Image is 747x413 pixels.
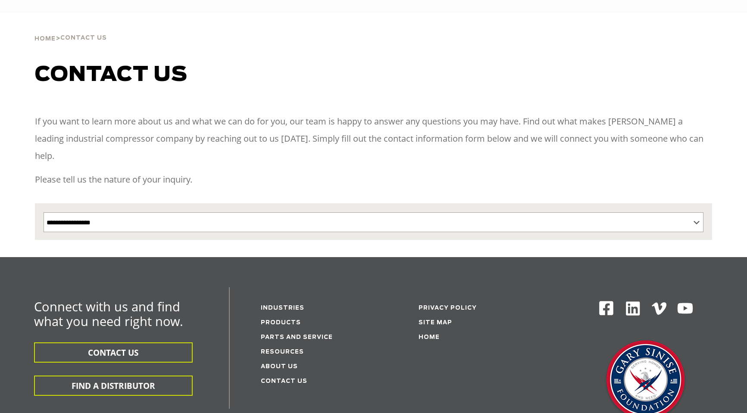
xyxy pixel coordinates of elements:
[419,335,440,340] a: Home
[261,364,298,370] a: About Us
[34,342,193,363] button: CONTACT US
[419,305,477,311] a: Privacy Policy
[261,335,333,340] a: Parts and service
[34,376,193,396] button: FIND A DISTRIBUTOR
[35,113,712,165] p: If you want to learn more about us and what we can do for you, our team is happy to answer any qu...
[652,302,666,315] img: Vimeo
[625,300,641,317] img: Linkedin
[34,36,56,42] span: Home
[419,320,452,326] a: Site Map
[261,320,301,326] a: Products
[598,300,614,316] img: Facebook
[34,298,183,329] span: Connect with us and find what you need right now.
[261,349,304,355] a: Resources
[35,171,712,188] p: Please tell us the nature of your inquiry.
[34,13,107,46] div: >
[35,65,188,85] span: Contact us
[677,300,694,317] img: Youtube
[60,35,107,41] span: Contact Us
[34,34,56,42] a: Home
[261,379,307,384] a: Contact Us
[261,305,304,311] a: Industries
